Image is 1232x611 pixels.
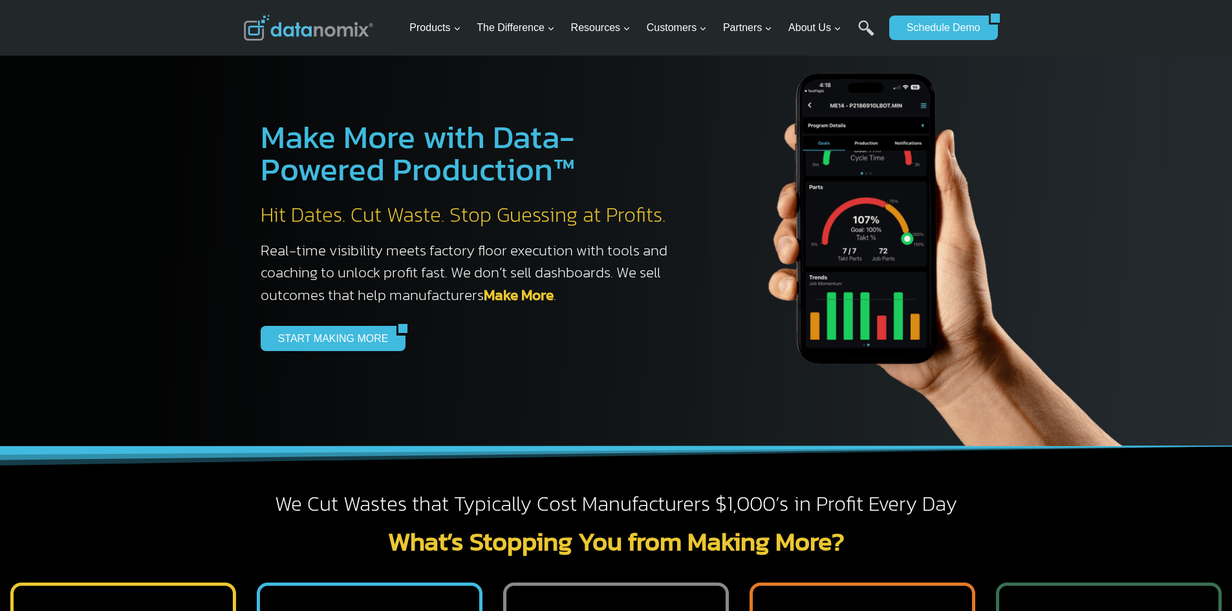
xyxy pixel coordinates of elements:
[404,7,883,49] nav: Primary Navigation
[788,19,841,36] span: About Us
[244,491,989,518] h2: We Cut Wastes that Typically Cost Manufacturers $1,000’s in Profit Every Day
[477,19,555,36] span: The Difference
[889,16,989,40] a: Schedule Demo
[571,19,631,36] span: Resources
[707,26,1160,446] img: The Datanoix Mobile App available on Android and iOS Devices
[647,19,707,36] span: Customers
[261,239,681,306] h3: Real-time visibility meets factory floor execution with tools and coaching to unlock profit fast....
[261,202,681,229] h2: Hit Dates. Cut Waste. Stop Guessing at Profits.
[261,326,397,350] a: START MAKING MORE
[484,284,554,306] a: Make More
[261,121,681,186] h1: Make More with Data-Powered Production™
[858,20,874,49] a: Search
[244,15,373,41] img: Datanomix
[723,19,772,36] span: Partners
[244,528,989,554] h2: What’s Stopping You from Making More?
[6,382,214,605] iframe: Popup CTA
[409,19,460,36] span: Products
